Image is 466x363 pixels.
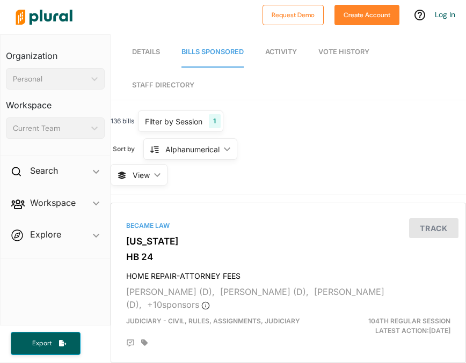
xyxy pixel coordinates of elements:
span: Vote History [318,48,369,56]
button: Export [11,332,81,355]
a: Staff Directory [132,70,194,100]
button: Track [409,218,458,238]
a: Activity [265,37,297,68]
h3: HB 24 [126,251,450,262]
span: Judiciary - Civil, Rules, Assignments, Judiciary [126,317,300,325]
div: Current Team [13,123,87,134]
a: Details [132,37,160,68]
div: Add tags [141,339,148,346]
span: [PERSON_NAME] (D), [126,286,384,310]
button: Create Account [334,5,399,25]
div: Became Law [126,221,450,231]
h3: Workspace [6,90,105,113]
span: Sort by [113,144,143,154]
div: Filter by Session [145,116,202,127]
span: Activity [265,48,297,56]
div: 1 [209,114,220,128]
span: 136 bills [111,116,134,126]
h3: [US_STATE] [126,236,450,247]
a: Vote History [318,37,369,68]
a: Request Demo [263,9,324,20]
span: Bills Sponsored [181,48,244,56]
div: Personal [13,73,87,85]
span: View [133,169,150,181]
div: Alphanumerical [165,144,220,155]
h4: HOME REPAIR-ATTORNEY FEES [126,266,450,281]
h3: Organization [6,40,105,64]
a: Create Account [334,9,399,20]
span: Export [25,339,59,348]
a: Bills Sponsored [181,37,244,68]
div: Add Position Statement [126,339,135,347]
span: Details [132,48,160,56]
span: [PERSON_NAME] (D), [126,286,215,297]
span: + 10 sponsor s [147,299,210,310]
h2: Search [30,165,58,176]
a: Log In [435,10,455,19]
div: Latest Action: [DATE] [345,316,458,336]
span: [PERSON_NAME] (D), [220,286,309,297]
button: Request Demo [263,5,324,25]
span: 104th Regular Session [368,317,450,325]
